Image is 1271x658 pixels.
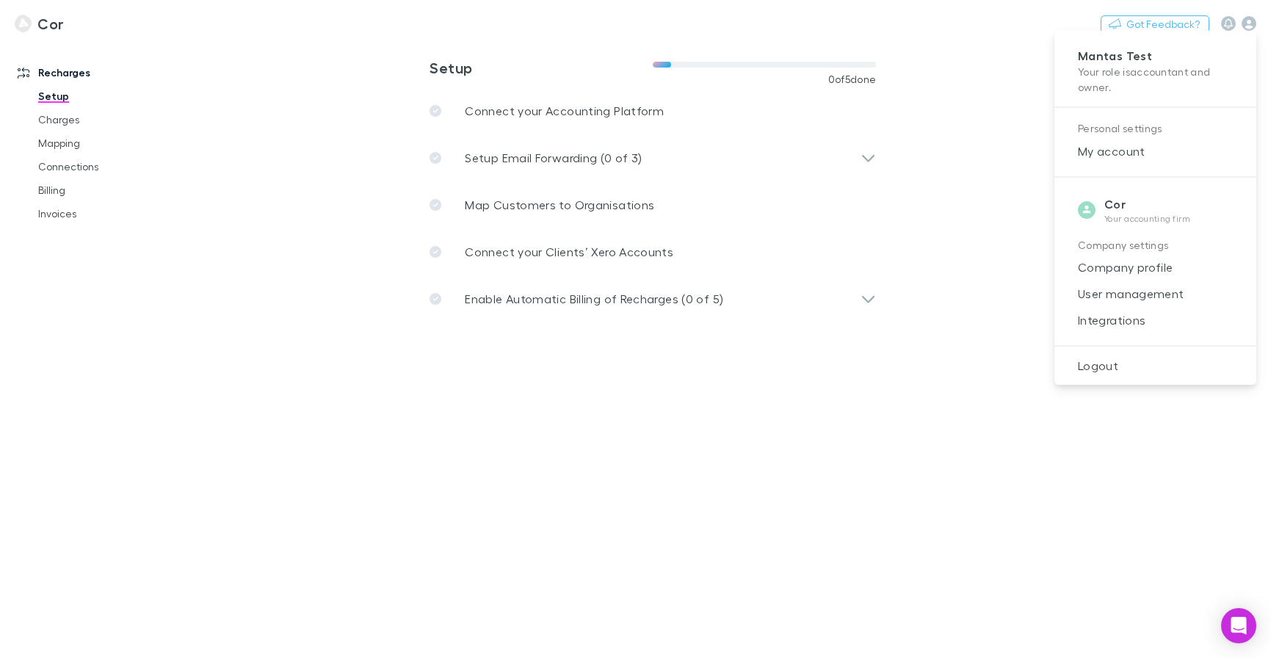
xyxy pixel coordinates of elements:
p: Mantas Test [1078,48,1233,64]
p: Personal settings [1078,120,1233,138]
span: Company profile [1066,258,1245,276]
p: Your accounting firm [1104,213,1191,225]
span: Logout [1066,357,1245,375]
span: User management [1066,285,1245,303]
div: Open Intercom Messenger [1221,608,1256,643]
strong: Cor [1104,197,1126,211]
p: Your role is accountant and owner . [1078,64,1233,95]
p: Company settings [1078,236,1233,255]
span: Integrations [1066,311,1245,329]
span: My account [1066,142,1245,160]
